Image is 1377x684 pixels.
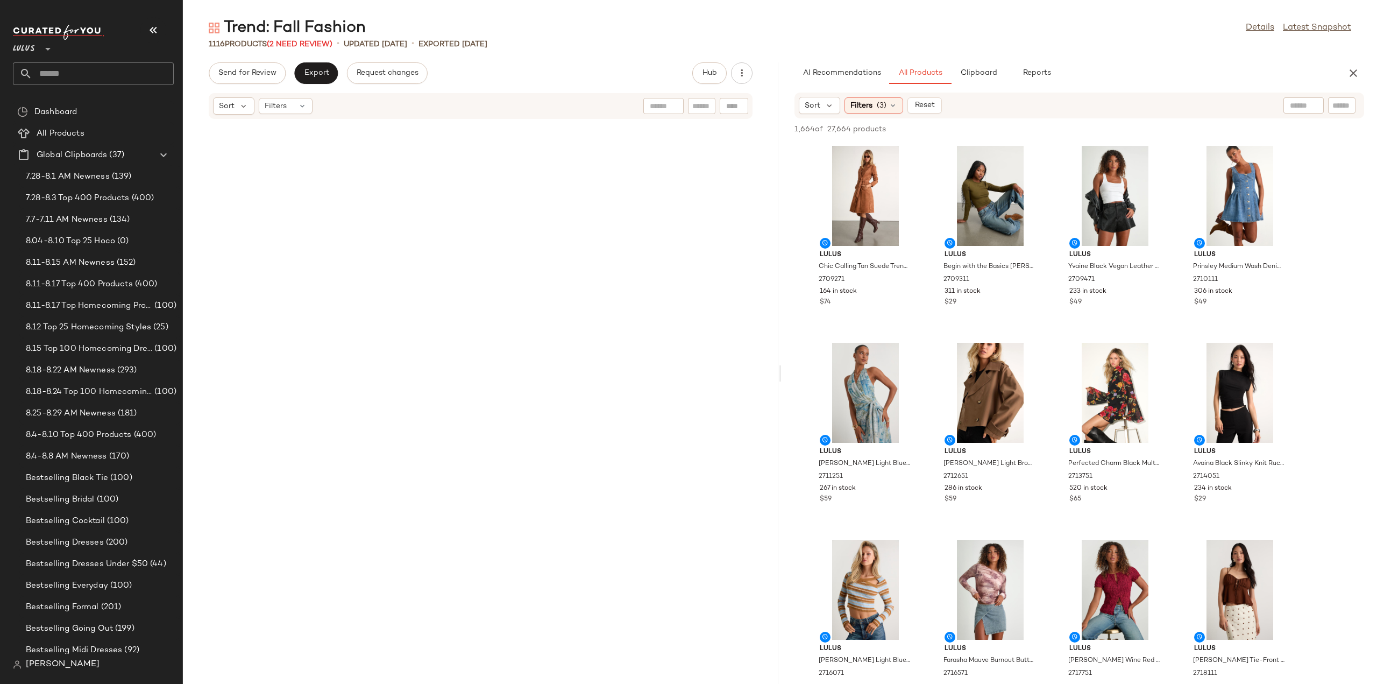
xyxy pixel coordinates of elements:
button: Send for Review [209,62,286,84]
span: (100) [105,515,129,527]
span: (400) [130,192,154,205]
span: 8.11-8.17 Top Homecoming Product [26,300,152,312]
span: $65 [1069,495,1081,504]
span: All Products [898,69,942,77]
span: (37) [107,149,124,161]
img: svg%3e [17,107,28,117]
span: (92) [122,644,139,657]
span: 2716571 [943,669,968,679]
div: Products [209,39,332,50]
span: Bestselling Everyday [26,580,108,592]
span: All Products [37,128,84,140]
span: 2709471 [1068,275,1095,285]
span: 520 in stock [1069,484,1108,493]
img: 2713751_01_hero_2025-08-20.jpg [1061,343,1169,443]
span: Lulus [945,250,1036,260]
span: Lulus [945,447,1036,457]
span: Bestselling Going Out [26,623,113,635]
span: • [337,38,339,51]
span: Lulus [1194,250,1286,260]
span: (139) [110,171,132,183]
span: 2709311 [943,275,969,285]
span: 1,664 of [794,124,823,135]
span: Bestselling Cocktail [26,515,105,527]
a: Details [1246,22,1274,34]
span: (400) [133,278,158,291]
span: $59 [945,495,956,504]
span: (25) [151,321,168,334]
span: 7.28-8.3 Top 400 Products [26,192,130,205]
span: Lulus [1069,644,1161,654]
span: Bestselling Black Tie [26,472,108,484]
span: Lulus [1069,250,1161,260]
span: Export [303,69,329,77]
img: 2717751_01_hero_2025-08-22.jpg [1061,540,1169,640]
span: 8.15 Top 100 Homecoming Dresses [26,343,152,355]
span: Hub [702,69,717,77]
span: Bestselling Dresses Under $50 [26,558,148,570]
span: 233 in stock [1069,287,1106,297]
span: 8.11-8.15 AM Newness [26,257,115,269]
img: 2709311_01_hero_2025-08-22.jpg [936,146,1045,246]
span: (3) [877,100,886,111]
span: (100) [152,343,176,355]
img: 2709271_01_hero_2025-08-22.jpg [811,146,920,246]
span: 1116 [209,40,225,48]
span: Lulus [945,644,1036,654]
span: 8.18-8.24 Top 100 Homecoming Dresses [26,386,152,398]
div: Trend: Fall Fashion [209,17,366,39]
span: 164 in stock [820,287,857,297]
span: $29 [1194,495,1206,504]
span: $59 [820,495,832,504]
img: 2712651_01_hero_2025-08-19.jpg [936,343,1045,443]
span: Bestselling Bridal [26,493,95,506]
span: 311 in stock [945,287,981,297]
span: (200) [104,537,128,549]
span: (0) [115,235,129,248]
span: Lulus [13,37,35,56]
span: Begin with the Basics [PERSON_NAME] Long Sleeve Crop Top [943,262,1035,272]
button: Export [294,62,338,84]
span: Chic Calling Tan Suede Trench Coat [819,262,910,272]
span: $49 [1194,298,1206,307]
span: (100) [108,580,132,592]
span: 7.7-7.11 AM Newness [26,214,108,226]
span: Sort [805,100,820,111]
a: Latest Snapshot [1283,22,1351,34]
span: (100) [152,386,176,398]
span: $74 [820,298,831,307]
span: (2 Need Review) [267,40,332,48]
img: 2710111_01_hero_2025-08-22.jpg [1186,146,1294,246]
span: 286 in stock [945,484,982,493]
span: Bestselling Formal [26,601,99,614]
span: Filters [265,101,287,112]
span: [PERSON_NAME] Wine Red Sheer Textured Button-Front Top [1068,656,1160,666]
span: 2718111 [1193,669,1217,679]
span: 267 in stock [820,484,856,493]
span: 8.25-8.29 AM Newness [26,407,116,420]
img: 2718111_01_hero_2025-08-21.jpg [1186,540,1294,640]
span: 2713751 [1068,472,1092,482]
img: svg%3e [13,660,22,669]
span: (293) [115,364,137,377]
span: 2717751 [1068,669,1092,679]
span: 8.18-8.22 AM Newness [26,364,115,377]
span: 7.28-8.1 AM Newness [26,171,110,183]
span: (100) [152,300,176,312]
span: 27,664 products [827,124,886,135]
span: • [411,38,414,51]
span: 2714051 [1193,472,1219,482]
span: Lulus [1194,447,1286,457]
span: Bestselling Dresses [26,537,104,549]
span: 2716071 [819,669,844,679]
span: Send for Review [218,69,276,77]
span: 8.4-8.8 AM Newness [26,450,107,463]
span: $29 [945,298,956,307]
button: Reset [907,97,942,114]
span: 8.04-8.10 Top 25 Hoco [26,235,115,248]
span: Prinsley Medium Wash Denim Button-Front Mini Dress [1193,262,1284,272]
span: Global Clipboards [37,149,107,161]
span: (152) [115,257,136,269]
span: $49 [1069,298,1082,307]
span: Lulus [1069,447,1161,457]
